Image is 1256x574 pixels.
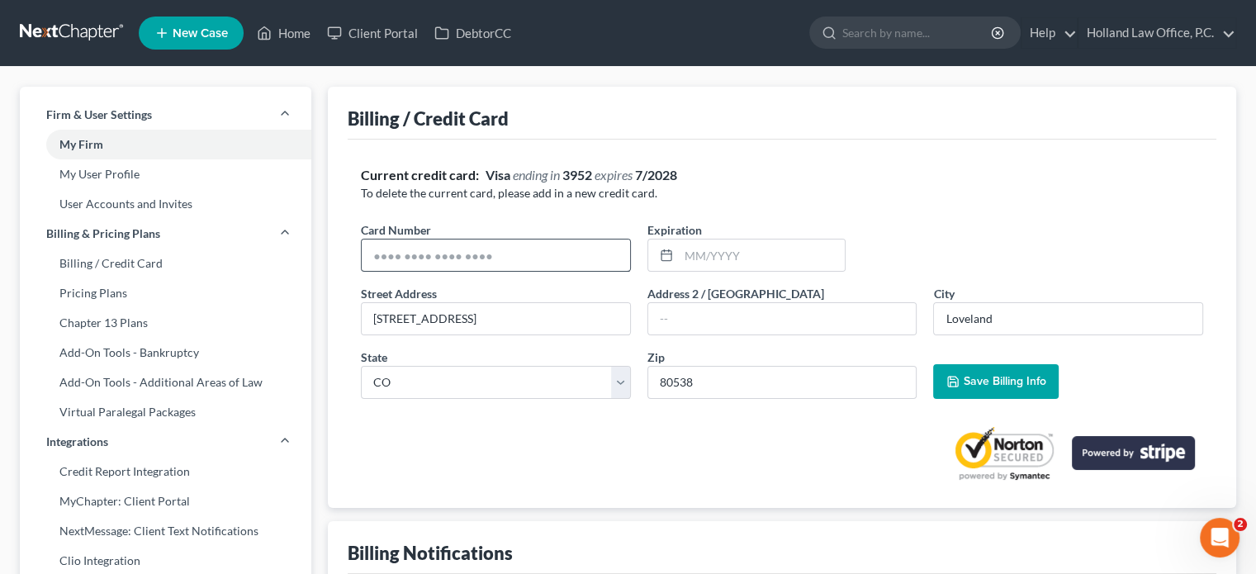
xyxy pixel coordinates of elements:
a: Billing & Pricing Plans [20,219,311,249]
img: stripe-logo-2a7f7e6ca78b8645494d24e0ce0d7884cb2b23f96b22fa3b73b5b9e177486001.png [1072,436,1195,470]
a: DebtorCC [426,18,519,48]
span: Billing & Pricing Plans [46,225,160,242]
a: Virtual Paralegal Packages [20,397,311,427]
a: Add-On Tools - Bankruptcy [20,338,311,368]
a: Pricing Plans [20,278,311,308]
a: Home [249,18,319,48]
input: -- [648,303,917,334]
strong: 7/2028 [635,167,677,183]
iframe: Intercom live chat [1200,518,1239,557]
a: Help [1021,18,1077,48]
span: Street Address [361,287,437,301]
a: Client Portal [319,18,426,48]
input: ●●●● ●●●● ●●●● ●●●● [362,240,630,271]
a: Chapter 13 Plans [20,308,311,338]
span: Integrations [46,434,108,450]
span: Save Billing Info [963,374,1045,388]
span: State [361,350,387,364]
span: City [933,287,954,301]
input: Enter city [934,303,1202,334]
a: Credit Report Integration [20,457,311,486]
a: Add-On Tools - Additional Areas of Law [20,368,311,397]
img: Powered by Symantec [950,425,1059,481]
a: Firm & User Settings [20,100,311,130]
a: NextMessage: Client Text Notifications [20,516,311,546]
span: Expiration [647,223,702,237]
strong: 3952 [562,167,592,183]
a: Holland Law Office, P.C. [1078,18,1235,48]
a: User Accounts and Invites [20,189,311,219]
a: Integrations [20,427,311,457]
a: Billing / Credit Card [20,249,311,278]
span: ending in [513,167,560,183]
div: Billing / Credit Card [348,107,509,130]
span: Card Number [361,223,431,237]
a: Norton Secured privacy certification [950,425,1059,481]
div: Billing Notifications [348,541,513,565]
span: Zip [647,350,665,364]
strong: Current credit card: [361,167,479,183]
input: Enter street address [362,303,630,334]
a: MyChapter: Client Portal [20,486,311,516]
p: To delete the current card, please add in a new credit card. [361,185,1203,202]
button: Save Billing Info [933,364,1059,399]
span: New Case [173,27,228,40]
span: Address 2 / [GEOGRAPHIC_DATA] [647,287,824,301]
a: My User Profile [20,159,311,189]
input: MM/YYYY [679,240,845,271]
span: Firm & User Settings [46,107,152,123]
a: My Firm [20,130,311,159]
span: expires [595,167,633,183]
strong: Visa [486,167,510,183]
span: 2 [1234,518,1247,531]
input: XXXXX [647,366,917,399]
input: Search by name... [842,17,993,48]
